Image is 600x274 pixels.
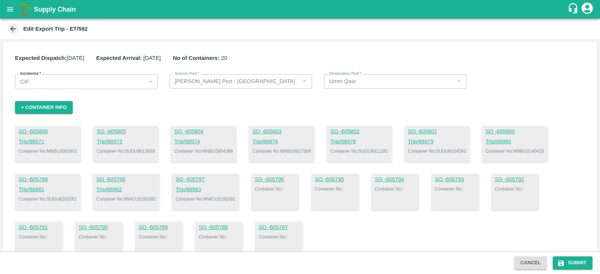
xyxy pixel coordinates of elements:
[514,256,547,270] button: Cancel
[553,256,592,270] button: Submit
[15,55,67,61] b: Expected Dispatch:
[252,128,311,136] a: SO -605803
[330,128,388,136] a: SO -605802
[174,128,233,136] a: SO -605804
[19,128,77,136] a: SO -605806
[96,54,161,62] p: [DATE]
[486,138,544,146] a: Trip/88980
[408,138,466,146] a: Trip/88979
[408,128,466,136] a: SO -605801
[1,1,19,18] button: open drawer
[19,2,34,17] img: logo
[20,77,29,86] p: CIF
[173,54,227,62] p: 20
[495,186,535,192] p: Container No: -
[259,223,299,232] a: SO -605787
[408,148,466,155] p: Container No: SUDU8104593
[315,186,355,192] p: Container No: -
[567,3,580,16] div: customer-support
[175,176,235,184] a: SO -605797
[79,234,119,240] p: Container No: -
[19,176,77,184] a: SO -605799
[174,148,233,155] p: Container No: MNBU3804388
[79,223,119,232] a: SO -605790
[20,71,41,77] label: Incoterms
[329,71,361,77] label: Destination Port
[252,148,311,155] p: Container No: MNBU0617589
[255,176,295,184] a: SO -605796
[19,196,77,203] p: Container No: SUDU8203261
[34,6,76,13] b: Supply Chain
[19,223,59,232] a: SO -605791
[259,234,299,240] p: Container No: -
[495,176,535,184] a: SO -605792
[175,71,199,77] label: Source Port
[486,148,544,155] p: Container No: MNBU3140416
[315,176,355,184] a: SO -605795
[326,76,452,86] input: Select Destination port
[97,138,155,146] a: Trip/88973
[375,176,415,184] a: SO -605794
[139,223,179,232] a: SO -605789
[199,234,239,240] p: Container No: -
[435,176,475,184] a: SO -605793
[15,54,84,62] p: [DATE]
[173,55,220,61] b: No of Containers:
[172,76,297,86] input: Select Source port
[330,148,388,155] p: Container No: SUDU9311281
[19,148,77,155] p: Container No: MNBU3003901
[34,4,567,15] a: Supply Chain
[15,101,73,114] button: + Container Info
[97,148,155,155] p: Container No: SUDU9013939
[96,176,156,184] a: SO -605798
[19,186,77,194] a: Trip/88981
[96,196,156,203] p: Container No: MWCU5292092
[96,186,156,194] a: Trip/88982
[19,234,59,240] p: Container No: -
[375,186,415,192] p: Container No: -
[175,186,235,194] a: Trip/88983
[255,186,295,192] p: Container No: -
[19,138,77,146] a: Trip/88971
[330,138,388,146] a: Trip/88978
[174,138,233,146] a: Trip/88974
[486,128,544,136] a: SO -605800
[23,26,88,32] b: Edit Export Trip - ET/592
[580,1,594,17] div: account of current user
[435,186,475,192] p: Container No: -
[96,55,142,61] b: Expected Arrival:
[252,138,311,146] a: Trip/88976
[139,234,179,240] p: Container No: -
[175,196,235,203] p: Container No: MWCU5292092
[199,223,239,232] a: SO -605788
[97,128,155,136] a: SO -605805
